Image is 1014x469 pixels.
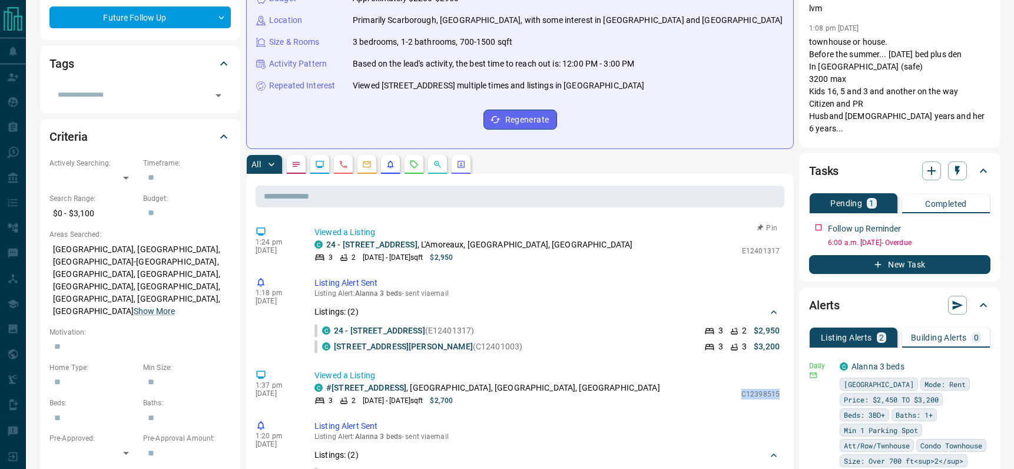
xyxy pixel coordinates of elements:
h2: Alerts [809,296,840,315]
p: (E12401317) [334,325,474,337]
span: Att/Row/Twnhouse [844,440,910,451]
span: Baths: 1+ [896,409,933,421]
span: Alanna 3 beds [355,432,402,441]
p: townhouse or house. Before the summer... [DATE] bed plus den In [GEOGRAPHIC_DATA] (safe) 3200 max... [809,36,990,135]
p: Activity Pattern [269,58,327,70]
div: condos.ca [322,342,330,351]
div: Listings: (2) [314,301,780,323]
div: condos.ca [840,362,848,371]
p: Viewed a Listing [314,369,780,382]
p: Timeframe: [143,158,231,169]
p: Primarily Scarborough, [GEOGRAPHIC_DATA], with some interest in [GEOGRAPHIC_DATA] and [GEOGRAPHIC... [353,14,783,27]
span: [GEOGRAPHIC_DATA] [844,378,914,390]
p: Listings: ( 2 ) [314,449,359,461]
button: Open [210,87,227,104]
svg: Listing Alerts [386,160,395,169]
p: [DATE] [256,246,297,255]
div: condos.ca [314,384,323,392]
p: Viewed a Listing [314,226,780,239]
p: Listings: ( 2 ) [314,306,359,318]
span: Condo Townhouse [920,440,982,451]
span: Size: Over 700 ft<sup>2</sup> [844,455,963,467]
p: Listing Alert Sent [314,277,780,289]
svg: Lead Browsing Activity [315,160,324,169]
a: #[STREET_ADDRESS] [326,383,406,392]
a: 24 - [STREET_ADDRESS] [326,240,417,249]
p: Listing Alerts [821,333,872,342]
span: Price: $2,450 TO $3,200 [844,394,939,405]
a: Alanna 3 beds [851,362,904,371]
div: Listings: (2) [314,444,780,466]
div: condos.ca [322,326,330,335]
p: 3 [742,341,747,353]
p: All [251,160,261,169]
button: Pin [750,223,784,233]
p: E12401317 [742,246,780,256]
span: Alanna 3 beds [355,289,402,298]
p: Size & Rooms [269,36,320,48]
p: 2 [742,325,747,337]
p: 1:18 pm [256,289,297,297]
p: Baths: [143,398,231,408]
p: 3 [329,252,333,263]
p: Beds: [49,398,137,408]
div: Future Follow Up [49,6,231,28]
p: , L'Amoreaux, [GEOGRAPHIC_DATA], [GEOGRAPHIC_DATA] [326,239,632,251]
p: [DATE] - [DATE] sqft [363,395,423,406]
p: (C12401003) [334,341,522,353]
p: Search Range: [49,193,137,204]
p: $0 - $3,100 [49,204,137,223]
p: $2,950 [754,325,780,337]
button: Show More [134,305,175,318]
p: Repeated Interest [269,80,335,92]
p: C12398515 [741,389,780,399]
h2: Criteria [49,127,88,146]
p: Listing Alert : - sent via email [314,432,780,441]
p: 6:00 a.m. [DATE] - Overdue [828,237,990,248]
p: Actively Searching: [49,158,137,169]
p: Listing Alert Sent [314,420,780,432]
p: [DATE] [256,389,297,398]
p: Motivation: [49,327,231,338]
p: 2 [879,333,884,342]
a: [STREET_ADDRESS][PERSON_NAME] [334,342,473,351]
p: 0 [974,333,979,342]
svg: Calls [339,160,348,169]
h2: Tags [49,54,74,73]
svg: Agent Actions [456,160,466,169]
p: 3 [718,325,723,337]
p: $2,700 [430,395,453,406]
p: 1:37 pm [256,381,297,389]
p: 2 [352,395,356,406]
p: 2 [352,252,356,263]
span: Beds: 3BD+ [844,409,885,421]
button: Regenerate [483,110,557,130]
p: $2,950 [430,252,453,263]
p: [DATE] - [DATE] sqft [363,252,423,263]
p: 3 bedrooms, 1-2 bathrooms, 700-1500 sqft [353,36,512,48]
a: 24 - [STREET_ADDRESS] [334,326,425,335]
h2: Tasks [809,161,839,180]
div: Tags [49,49,231,78]
svg: Notes [291,160,301,169]
p: 1:20 pm [256,432,297,440]
p: Pre-Approval Amount: [143,433,231,444]
p: [DATE] [256,440,297,448]
p: Daily [809,361,833,371]
div: Alerts [809,291,990,319]
p: 1:08 pm [DATE] [809,24,859,32]
svg: Requests [409,160,419,169]
div: condos.ca [314,240,323,249]
p: Pending [830,199,862,207]
p: Based on the lead's activity, the best time to reach out is: 12:00 PM - 3:00 PM [353,58,634,70]
p: Min Size: [143,362,231,373]
p: [DATE] [256,297,297,305]
p: [GEOGRAPHIC_DATA], [GEOGRAPHIC_DATA], [GEOGRAPHIC_DATA]-[GEOGRAPHIC_DATA], [GEOGRAPHIC_DATA], [GE... [49,240,231,321]
p: Listing Alert : - sent via email [314,289,780,298]
p: Building Alerts [911,333,967,342]
p: 3 [718,341,723,353]
p: Location [269,14,302,27]
p: Home Type: [49,362,137,373]
p: 1 [869,199,874,207]
p: , [GEOGRAPHIC_DATA], [GEOGRAPHIC_DATA], [GEOGRAPHIC_DATA] [326,382,660,394]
